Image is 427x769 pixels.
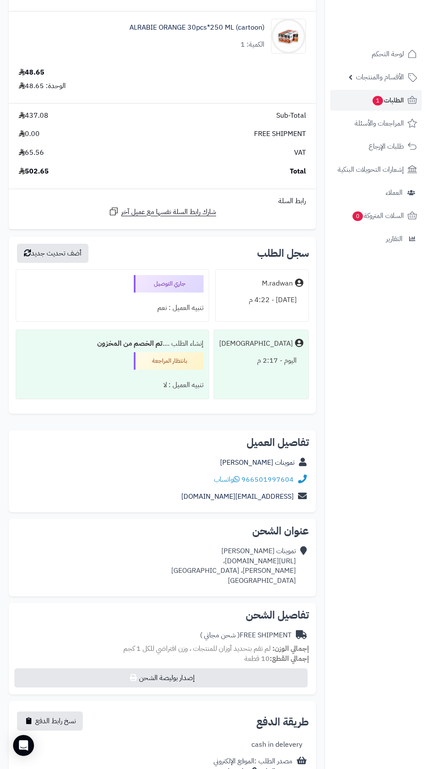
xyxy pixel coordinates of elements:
a: السلات المتروكة0 [330,205,422,226]
a: العملاء [330,182,422,203]
h2: طريقة الدفع [256,717,309,727]
div: تموينات [PERSON_NAME] [URL][DOMAIN_NAME]، [PERSON_NAME]، [GEOGRAPHIC_DATA] [GEOGRAPHIC_DATA] [171,546,296,586]
h3: سجل الطلب [257,248,309,259]
span: العملاء [386,187,403,199]
a: واتساب [214,474,240,485]
div: الوحدة: 48.65 [19,81,66,91]
div: 48.65 [19,68,44,78]
span: لم تقم بتحديد أوزان للمنتجات ، وزن افتراضي للكل 1 كجم [123,643,271,654]
span: التقارير [386,233,403,245]
span: Total [290,167,306,177]
span: Sub-Total [276,111,306,121]
span: 502.65 [19,167,49,177]
span: 0.00 [19,129,40,139]
span: 0 [352,211,363,221]
div: إنشاء الطلب .... [21,335,203,352]
button: إصدار بوليصة الشحن [14,668,308,687]
span: FREE SHIPMENT [254,129,306,139]
span: الأقسام والمنتجات [356,71,404,83]
span: السلات المتروكة [352,210,404,222]
div: الكمية: 1 [241,40,264,50]
div: [DEMOGRAPHIC_DATA] [219,339,293,349]
div: FREE SHIPMENT [200,630,291,640]
div: اليوم - 2:17 م [219,352,303,369]
span: 65.56 [19,148,44,158]
span: 1 [373,96,383,105]
span: نسخ رابط الدفع [35,716,76,726]
a: التقارير [330,228,422,249]
div: جاري التوصيل [134,275,203,293]
span: إشعارات التحويلات البنكية [338,163,404,176]
b: تم الخصم من المخزون [97,338,163,349]
div: رابط السلة [12,196,312,206]
button: نسخ رابط الدفع [17,711,83,731]
h2: تفاصيل العميل [16,437,309,448]
div: M.radwan [262,279,293,289]
img: logo-2.png [368,24,419,42]
a: شارك رابط السلة نفسها مع عميل آخر [108,206,216,217]
a: المراجعات والأسئلة [330,113,422,134]
span: طلبات الإرجاع [369,140,404,153]
span: المراجعات والأسئلة [355,117,404,129]
h2: تفاصيل الشحن [16,610,309,620]
small: 10 قطعة [244,653,309,664]
button: أضف تحديث جديد [17,244,88,263]
span: الطلبات [372,94,404,106]
div: [DATE] - 4:22 م [221,292,303,309]
h2: عنوان الشحن [16,526,309,536]
div: تنبيه العميل : لا [21,377,203,394]
div: تنبيه العميل : نعم [21,299,203,316]
span: لوحة التحكم [372,48,404,60]
strong: إجمالي القطع: [270,653,309,664]
img: 1747753193-b629fba5-3101-4607-8c76-c246a9db-90x90.jpg [271,19,305,54]
div: cash in delevery [251,740,302,750]
span: ( شحن مجاني ) [200,630,240,640]
span: 437.08 [19,111,48,121]
span: VAT [294,148,306,158]
a: إشعارات التحويلات البنكية [330,159,422,180]
div: بانتظار المراجعة [134,352,203,370]
a: ALRABIE ORANGE 30pcs*250 ML (cartoon) [129,23,264,33]
a: الطلبات1 [330,90,422,111]
strong: إجمالي الوزن: [272,643,309,654]
span: شارك رابط السلة نفسها مع عميل آخر [121,207,216,217]
a: لوحة التحكم [330,44,422,65]
div: Open Intercom Messenger [13,735,34,756]
a: تموينات [PERSON_NAME] [220,457,295,468]
a: طلبات الإرجاع [330,136,422,157]
a: 966501997604 [241,474,294,485]
a: [EMAIL_ADDRESS][DOMAIN_NAME] [181,491,294,502]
